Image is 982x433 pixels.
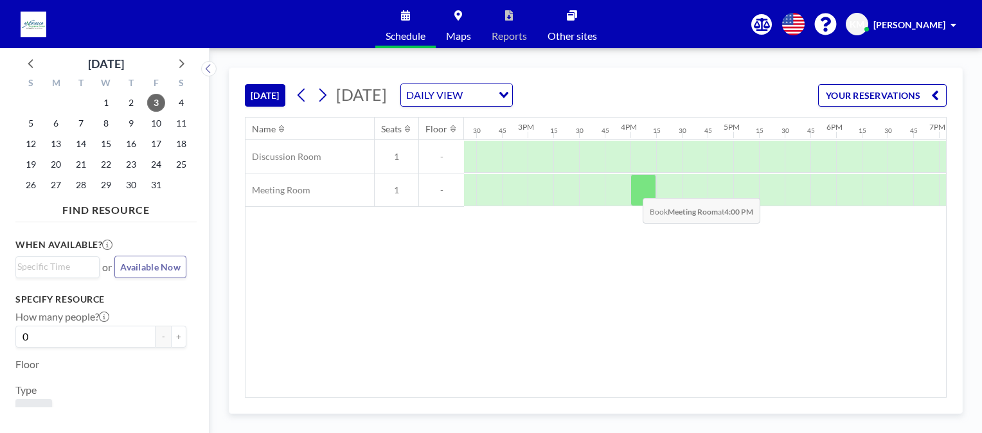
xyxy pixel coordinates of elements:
span: Other sites [548,31,597,41]
div: T [118,76,143,93]
div: T [69,76,94,93]
span: Monday, October 13, 2025 [47,135,65,153]
span: Monday, October 27, 2025 [47,176,65,194]
div: S [168,76,193,93]
span: Saturday, October 11, 2025 [172,114,190,132]
span: Friday, October 3, 2025 [147,94,165,112]
button: YOUR RESERVATIONS [818,84,947,107]
div: 7PM [929,122,945,132]
div: 15 [653,127,661,135]
span: Sunday, October 19, 2025 [22,155,40,173]
span: [DATE] [336,85,387,104]
button: [DATE] [245,84,285,107]
div: Search for option [401,84,512,106]
span: Meeting Room [245,184,310,196]
label: How many people? [15,310,109,323]
span: Wednesday, October 15, 2025 [97,135,115,153]
span: 1 [375,151,418,163]
div: 30 [576,127,584,135]
div: 45 [704,127,712,135]
div: 45 [602,127,609,135]
div: 15 [550,127,558,135]
span: [PERSON_NAME] [873,19,945,30]
span: Discussion Room [245,151,321,163]
span: Friday, October 10, 2025 [147,114,165,132]
b: Meeting Room [668,207,718,216]
span: Schedule [386,31,425,41]
div: 4PM [621,122,637,132]
span: Sunday, October 12, 2025 [22,135,40,153]
span: Available Now [120,261,181,272]
span: Tuesday, October 21, 2025 [72,155,90,173]
span: Saturday, October 25, 2025 [172,155,190,173]
div: Floor [425,123,447,135]
div: F [143,76,168,93]
div: 30 [679,127,686,135]
span: 1 [375,184,418,196]
span: Wednesday, October 8, 2025 [97,114,115,132]
div: W [94,76,119,93]
span: Sunday, October 5, 2025 [22,114,40,132]
div: [DATE] [88,55,124,73]
span: - [419,184,464,196]
span: Tuesday, October 28, 2025 [72,176,90,194]
div: 30 [473,127,481,135]
button: Available Now [114,256,186,278]
div: 45 [499,127,506,135]
div: 15 [859,127,866,135]
div: Search for option [16,257,99,276]
div: 3PM [518,122,534,132]
h4: FIND RESOURCE [15,199,197,216]
span: Friday, October 17, 2025 [147,135,165,153]
span: Room [21,404,47,416]
span: Reports [492,31,527,41]
span: Monday, October 20, 2025 [47,155,65,173]
div: 45 [910,127,918,135]
span: Thursday, October 9, 2025 [122,114,140,132]
span: Friday, October 31, 2025 [147,176,165,194]
span: Book at [643,198,760,224]
div: M [44,76,69,93]
button: - [156,326,171,348]
span: Wednesday, October 29, 2025 [97,176,115,194]
span: DAILY VIEW [404,87,465,103]
span: Wednesday, October 1, 2025 [97,94,115,112]
span: Sunday, October 26, 2025 [22,176,40,194]
div: 6PM [826,122,843,132]
label: Type [15,384,37,396]
span: - [419,151,464,163]
input: Search for option [467,87,491,103]
span: Saturday, October 18, 2025 [172,135,190,153]
span: KM [850,19,864,30]
span: Tuesday, October 7, 2025 [72,114,90,132]
div: 30 [781,127,789,135]
h3: Specify resource [15,294,186,305]
span: Saturday, October 4, 2025 [172,94,190,112]
label: Floor [15,358,39,371]
input: Search for option [17,260,92,274]
span: Wednesday, October 22, 2025 [97,155,115,173]
span: Thursday, October 23, 2025 [122,155,140,173]
div: S [19,76,44,93]
div: Name [252,123,276,135]
img: organization-logo [21,12,46,37]
span: Friday, October 24, 2025 [147,155,165,173]
span: Maps [446,31,471,41]
div: 15 [756,127,763,135]
div: 5PM [724,122,740,132]
div: 45 [807,127,815,135]
span: Thursday, October 16, 2025 [122,135,140,153]
div: Seats [381,123,402,135]
span: Tuesday, October 14, 2025 [72,135,90,153]
span: Thursday, October 30, 2025 [122,176,140,194]
span: Thursday, October 2, 2025 [122,94,140,112]
span: Monday, October 6, 2025 [47,114,65,132]
span: or [102,261,112,274]
b: 4:00 PM [724,207,753,216]
div: 30 [884,127,892,135]
button: + [171,326,186,348]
